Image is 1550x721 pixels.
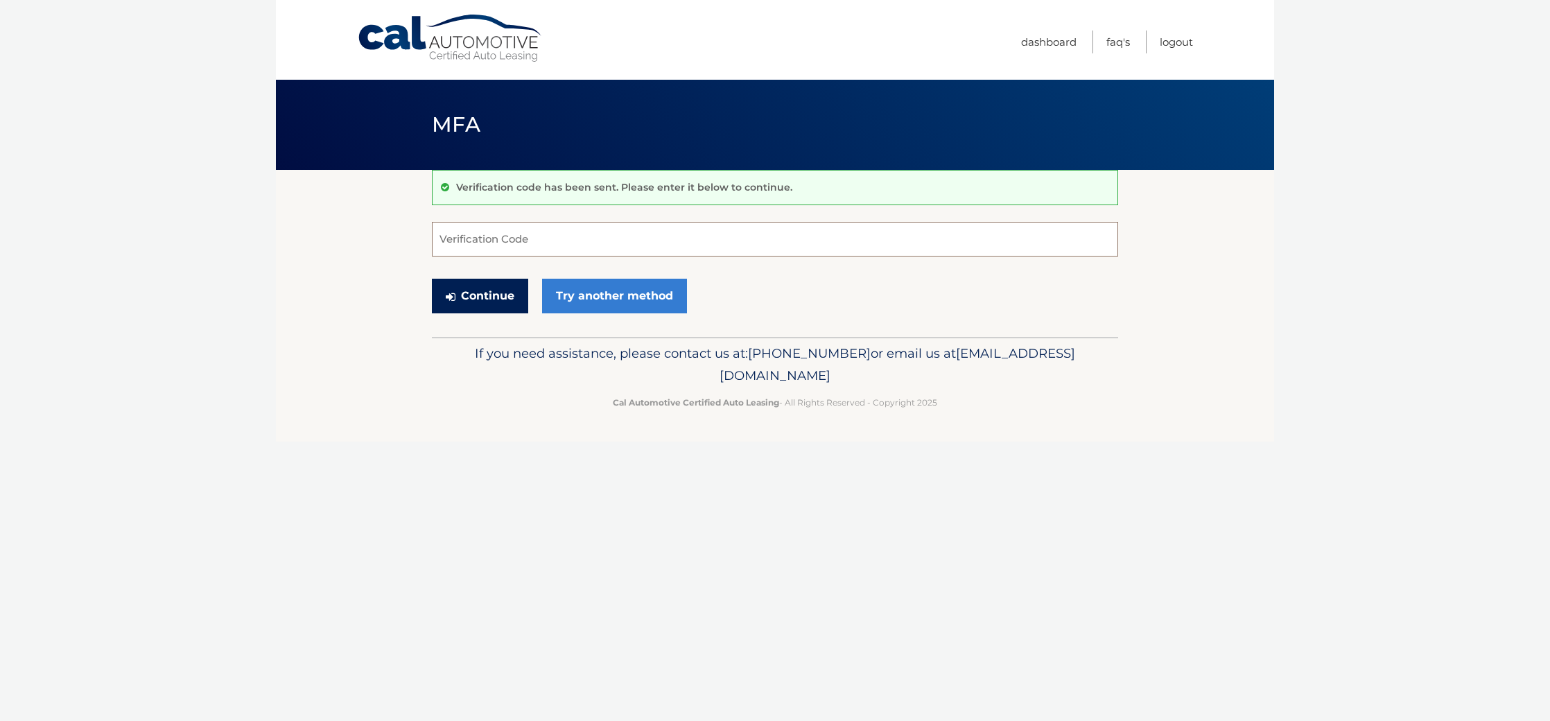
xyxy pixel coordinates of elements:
p: - All Rights Reserved - Copyright 2025 [441,395,1109,410]
a: Try another method [542,279,687,313]
p: Verification code has been sent. Please enter it below to continue. [456,181,792,193]
button: Continue [432,279,528,313]
p: If you need assistance, please contact us at: or email us at [441,342,1109,387]
input: Verification Code [432,222,1118,257]
span: [EMAIL_ADDRESS][DOMAIN_NAME] [720,345,1075,383]
strong: Cal Automotive Certified Auto Leasing [613,397,779,408]
span: [PHONE_NUMBER] [748,345,871,361]
a: Dashboard [1021,31,1077,53]
a: FAQ's [1106,31,1130,53]
span: MFA [432,112,480,137]
a: Logout [1160,31,1193,53]
a: Cal Automotive [357,14,544,63]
